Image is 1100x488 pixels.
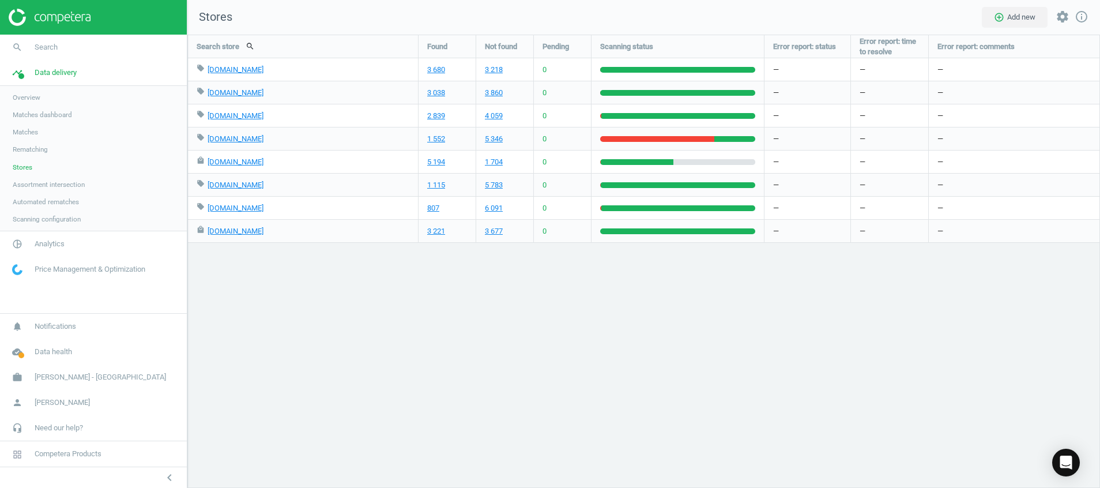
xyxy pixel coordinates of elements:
[860,36,920,57] span: Error report: time to resolve
[208,204,263,212] a: [DOMAIN_NAME]
[163,471,176,485] i: chevron_left
[543,226,547,237] span: 0
[13,127,38,137] span: Matches
[929,127,1100,150] div: —
[1056,10,1069,24] i: settings
[764,104,850,127] div: —
[13,145,48,154] span: Rematching
[35,347,72,357] span: Data health
[6,417,28,439] i: headset_mic
[485,42,517,52] span: Not found
[197,110,205,118] i: local_offer
[764,58,850,81] div: —
[208,157,263,166] a: [DOMAIN_NAME]
[427,180,445,190] a: 1 115
[929,174,1100,196] div: —
[543,157,547,167] span: 0
[13,215,81,224] span: Scanning configuration
[929,197,1100,219] div: —
[1075,10,1088,25] a: info_outline
[188,35,418,58] div: Search store
[860,111,865,121] span: —
[543,111,547,121] span: 0
[485,88,503,98] a: 3 860
[239,36,261,56] button: search
[13,180,85,189] span: Assortment intersection
[35,67,77,78] span: Data delivery
[197,202,205,211] i: local_offer
[860,88,865,98] span: —
[860,65,865,75] span: —
[485,157,503,167] a: 1 704
[1075,10,1088,24] i: info_outline
[543,203,547,213] span: 0
[860,180,865,190] span: —
[929,58,1100,81] div: —
[543,65,547,75] span: 0
[6,36,28,58] i: search
[543,42,569,52] span: Pending
[35,42,58,52] span: Search
[197,87,205,95] i: local_offer
[1050,5,1075,29] button: settings
[35,321,76,332] span: Notifications
[12,264,22,275] img: wGWNvw8QSZomAAAAABJRU5ErkJggg==
[35,239,65,249] span: Analytics
[427,157,445,167] a: 5 194
[197,64,205,72] i: local_offer
[35,423,83,433] span: Need our help?
[208,65,263,74] a: [DOMAIN_NAME]
[13,93,40,102] span: Overview
[6,392,28,414] i: person
[764,220,850,242] div: —
[543,88,547,98] span: 0
[6,366,28,388] i: work
[427,42,447,52] span: Found
[35,449,101,459] span: Competera Products
[543,134,547,144] span: 0
[208,111,263,120] a: [DOMAIN_NAME]
[197,156,205,164] i: local_mall
[929,151,1100,173] div: —
[764,81,850,104] div: —
[773,42,836,52] span: Error report: status
[485,111,503,121] a: 4 059
[13,110,72,119] span: Matches dashboard
[427,134,445,144] a: 1 552
[485,134,503,144] a: 5 346
[208,134,263,143] a: [DOMAIN_NAME]
[208,227,263,235] a: [DOMAIN_NAME]
[860,157,865,167] span: —
[485,180,503,190] a: 5 783
[6,233,28,255] i: pie_chart_outlined
[6,316,28,337] i: notifications
[13,163,32,172] span: Stores
[860,203,865,213] span: —
[197,179,205,187] i: local_offer
[427,203,439,213] a: 807
[860,134,865,144] span: —
[600,42,653,52] span: Scanning status
[929,104,1100,127] div: —
[929,220,1100,242] div: —
[6,341,28,363] i: cloud_done
[427,65,445,75] a: 3 680
[937,42,1015,52] span: Error report: comments
[155,470,184,485] button: chevron_left
[6,62,28,84] i: timeline
[543,180,547,190] span: 0
[9,9,91,26] img: ajHJNr6hYgQAAAAASUVORK5CYII=
[764,151,850,173] div: —
[187,9,232,25] span: Stores
[860,226,865,237] span: —
[427,111,445,121] a: 2 839
[197,226,205,234] i: local_mall
[35,372,166,382] span: [PERSON_NAME] - [GEOGRAPHIC_DATA]
[197,133,205,141] i: local_offer
[929,81,1100,104] div: —
[208,88,263,97] a: [DOMAIN_NAME]
[485,65,503,75] a: 3 218
[35,397,90,408] span: [PERSON_NAME]
[427,88,445,98] a: 3 038
[764,127,850,150] div: —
